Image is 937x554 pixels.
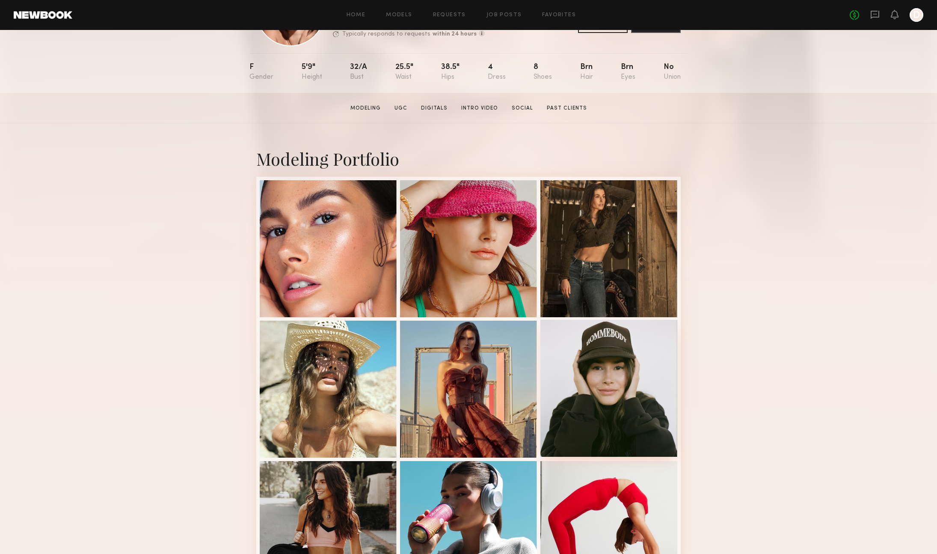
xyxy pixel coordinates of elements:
a: Models [386,12,412,18]
div: F [249,63,273,81]
a: Job Posts [486,12,522,18]
a: Social [508,104,537,112]
a: D [910,8,923,22]
div: Brn [580,63,593,81]
p: Typically responds to requests [342,31,430,37]
div: 38.5" [441,63,460,81]
div: 4 [488,63,506,81]
div: 32/a [350,63,367,81]
a: Past Clients [543,104,590,112]
a: Requests [433,12,466,18]
a: Home [347,12,366,18]
a: Favorites [542,12,576,18]
a: Intro Video [458,104,501,112]
a: Modeling [347,104,384,112]
a: Digitals [418,104,451,112]
div: Brn [621,63,635,81]
div: Modeling Portfolio [256,147,681,170]
div: No [664,63,681,81]
a: UGC [391,104,411,112]
div: 8 [534,63,552,81]
div: 5'9" [302,63,322,81]
div: 25.5" [395,63,413,81]
b: within 24 hours [433,31,477,37]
